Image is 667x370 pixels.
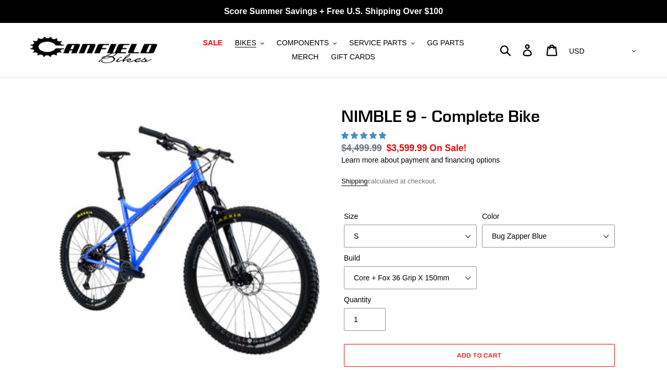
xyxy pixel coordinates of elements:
[271,36,342,50] button: COMPONENTS
[29,34,159,67] img: Canfield Bikes
[344,36,419,50] button: SERVICE PARTS
[429,141,466,155] span: On Sale!
[341,177,368,186] a: Shipping
[235,39,256,47] span: BIKES
[331,53,375,61] span: GIFT CARDS
[287,50,324,64] a: MERCH
[341,143,382,153] s: $4,499.99
[344,253,477,264] label: Build
[344,211,477,222] label: Size
[203,39,222,47] span: SALE
[230,36,269,50] button: BIKES
[349,39,406,47] span: SERVICE PARTS
[197,36,227,50] a: SALE
[277,39,329,47] span: COMPONENTS
[344,344,615,367] button: Add to cart
[341,156,500,164] a: Learn more about payment and financing options
[341,131,388,140] span: 4.89 stars
[387,143,427,153] span: $3,599.99
[457,351,502,359] span: Add to cart
[341,106,617,126] h1: NIMBLE 9 - Complete Bike
[326,50,380,64] a: GIFT CARDS
[427,39,464,47] span: GG PARTS
[341,176,617,187] div: calculated at checkout.
[422,36,469,50] a: GG PARTS
[344,294,477,305] label: Quantity
[292,53,318,61] span: MERCH
[482,211,615,222] label: Color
